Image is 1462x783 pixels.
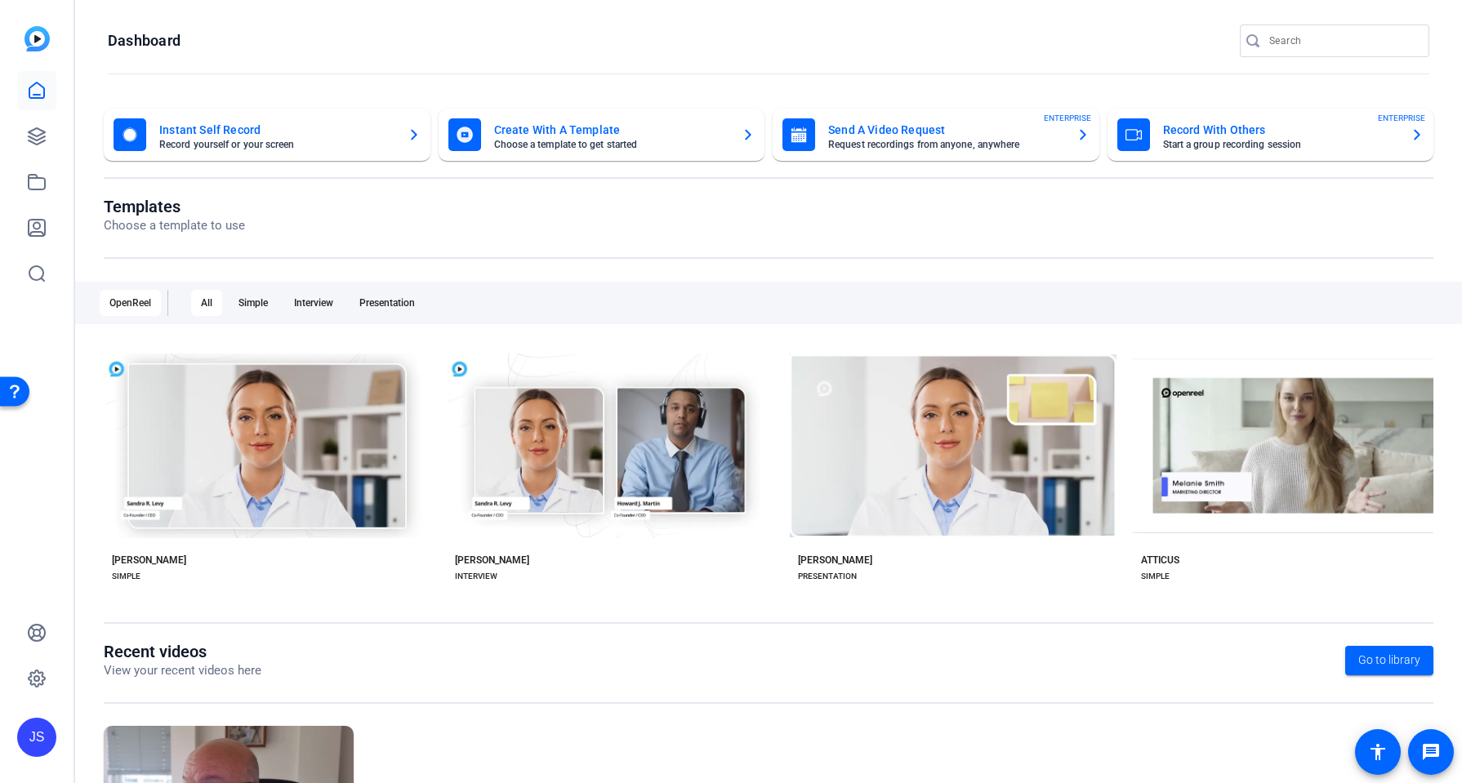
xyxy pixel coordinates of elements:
div: [PERSON_NAME] [455,554,529,567]
div: PRESENTATION [798,570,857,583]
span: ENTERPRISE [1378,112,1425,124]
mat-icon: message [1421,742,1441,762]
div: Interview [284,290,343,316]
h1: Templates [104,197,245,216]
div: All [191,290,222,316]
div: INTERVIEW [455,570,497,583]
div: Presentation [350,290,425,316]
img: blue-gradient.svg [25,26,50,51]
div: SIMPLE [1141,570,1170,583]
div: ATTICUS [1141,554,1179,567]
div: OpenReel [100,290,161,316]
mat-card-subtitle: Choose a template to get started [494,140,729,149]
span: Go to library [1358,652,1420,669]
h1: Dashboard [108,31,181,51]
button: Record With OthersStart a group recording sessionENTERPRISE [1108,109,1434,161]
mat-card-subtitle: Request recordings from anyone, anywhere [828,140,1063,149]
input: Search [1269,31,1416,51]
a: Go to library [1345,646,1433,675]
div: JS [17,718,56,757]
mat-card-title: Instant Self Record [159,120,394,140]
div: Simple [229,290,278,316]
mat-card-title: Record With Others [1163,120,1398,140]
p: Choose a template to use [104,216,245,235]
mat-card-subtitle: Record yourself or your screen [159,140,394,149]
mat-icon: accessibility [1368,742,1388,762]
div: [PERSON_NAME] [798,554,872,567]
mat-card-title: Create With A Template [494,120,729,140]
mat-card-title: Send A Video Request [828,120,1063,140]
h1: Recent videos [104,642,261,661]
button: Send A Video RequestRequest recordings from anyone, anywhereENTERPRISE [773,109,1099,161]
mat-card-subtitle: Start a group recording session [1163,140,1398,149]
button: Instant Self RecordRecord yourself or your screen [104,109,430,161]
span: ENTERPRISE [1044,112,1091,124]
div: SIMPLE [112,570,140,583]
div: [PERSON_NAME] [112,554,186,567]
p: View your recent videos here [104,661,261,680]
button: Create With A TemplateChoose a template to get started [439,109,765,161]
